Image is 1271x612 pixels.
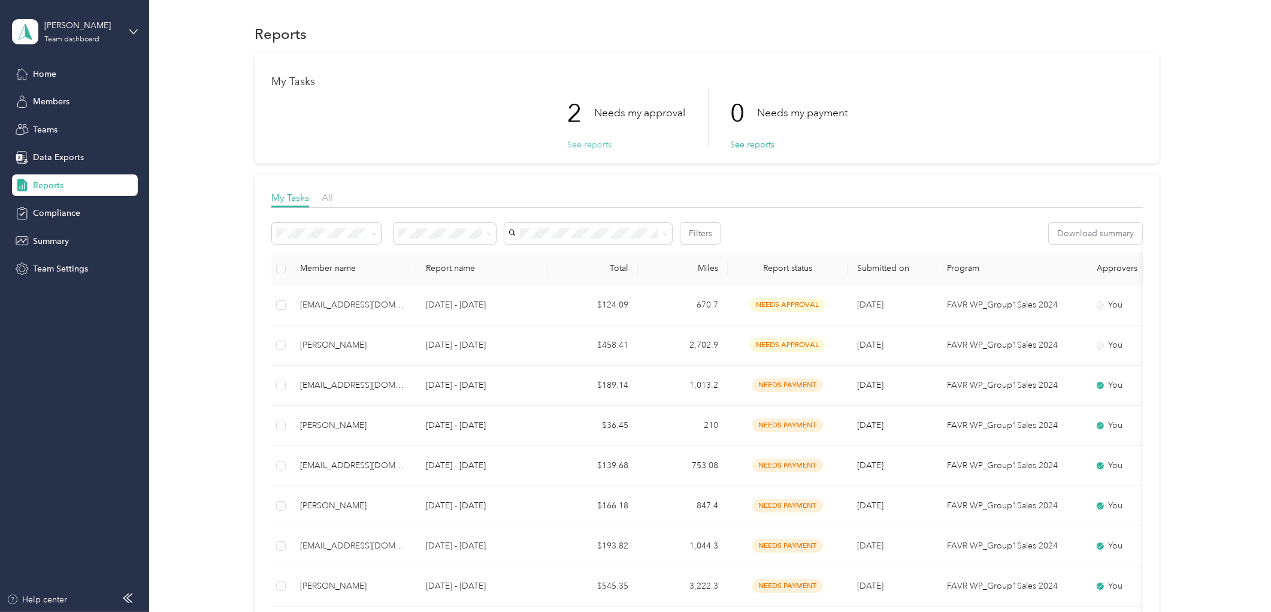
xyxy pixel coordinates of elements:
span: [DATE] [857,541,883,551]
td: $124.09 [548,285,638,325]
td: 210 [638,406,728,446]
p: FAVR WP_Group1Sales 2024 [947,539,1078,553]
button: See reports [567,138,612,151]
h1: Reports [255,28,307,40]
td: 753.08 [638,446,728,486]
td: FAVR WP_Group1Sales 2024 [937,406,1087,446]
p: Needs my payment [757,105,848,120]
span: Teams [33,123,58,136]
p: [DATE] - [DATE] [426,419,538,432]
td: FAVR WP_Group1Sales 2024 [937,285,1087,325]
td: FAVR WP_Group1Sales 2024 [937,486,1087,526]
span: [DATE] [857,581,883,591]
span: Team Settings [33,263,88,275]
p: [DATE] - [DATE] [426,299,538,312]
td: 670.7 [638,285,728,325]
span: Report status [737,263,838,273]
td: $193.82 [548,526,638,566]
iframe: Everlance-gr Chat Button Frame [1204,545,1271,612]
div: Member name [300,263,407,273]
div: [PERSON_NAME] [300,339,407,352]
div: You [1097,459,1197,472]
td: $36.45 [548,406,638,446]
td: 2,702.9 [638,325,728,366]
td: $545.35 [548,566,638,607]
span: [DATE] [857,460,883,471]
p: [DATE] - [DATE] [426,499,538,512]
span: [DATE] [857,501,883,511]
td: $189.14 [548,366,638,406]
th: Report name [416,252,548,285]
td: $458.41 [548,325,638,366]
span: Home [33,68,56,80]
p: [DATE] - [DATE] [426,339,538,352]
div: [EMAIL_ADDRESS][DOMAIN_NAME] [300,299,407,312]
span: Compliance [33,207,80,219]
p: 0 [730,88,757,138]
div: Total [558,263,628,273]
td: 1,044.3 [638,526,728,566]
span: needs approval [750,338,825,352]
span: Summary [33,235,69,248]
th: Submitted on [848,252,937,285]
span: [DATE] [857,420,883,430]
span: needs payment [752,459,823,472]
td: FAVR WP_Group1Sales 2024 [937,366,1087,406]
span: Data Exports [33,151,84,164]
p: FAVR WP_Group1Sales 2024 [947,459,1078,472]
div: [PERSON_NAME] [44,19,119,32]
button: Download summary [1049,223,1142,244]
div: [EMAIL_ADDRESS][DOMAIN_NAME] [300,539,407,553]
span: [DATE] [857,380,883,390]
div: You [1097,339,1197,352]
div: You [1097,379,1197,392]
span: needs payment [752,579,823,593]
button: Help center [7,593,68,606]
span: My Tasks [271,192,309,203]
th: Approvers [1087,252,1207,285]
button: See reports [730,138,774,151]
span: needs payment [752,418,823,432]
p: FAVR WP_Group1Sales 2024 [947,339,1078,352]
td: $166.18 [548,486,638,526]
button: Filters [680,223,721,244]
p: FAVR WP_Group1Sales 2024 [947,299,1078,312]
p: [DATE] - [DATE] [426,580,538,593]
div: [PERSON_NAME] [300,580,407,593]
th: Program [937,252,1087,285]
td: 847.4 [638,486,728,526]
td: FAVR WP_Group1Sales 2024 [937,325,1087,366]
td: FAVR WP_Group1Sales 2024 [937,526,1087,566]
td: $139.68 [548,446,638,486]
span: needs payment [752,378,823,392]
div: You [1097,580,1197,593]
span: Members [33,95,69,108]
div: You [1097,299,1197,312]
p: Needs my approval [594,105,685,120]
td: 3,222.3 [638,566,728,607]
p: FAVR WP_Group1Sales 2024 [947,379,1078,392]
div: [EMAIL_ADDRESS][DOMAIN_NAME] [300,379,407,392]
span: needs approval [750,298,825,312]
p: [DATE] - [DATE] [426,539,538,553]
div: Team dashboard [44,36,99,43]
div: [EMAIL_ADDRESS][DOMAIN_NAME] [300,459,407,472]
span: needs payment [752,499,823,512]
p: FAVR WP_Group1Sales 2024 [947,419,1078,432]
p: FAVR WP_Group1Sales 2024 [947,499,1078,512]
td: FAVR WP_Group1Sales 2024 [937,566,1087,607]
div: You [1097,499,1197,512]
div: Miles [647,263,718,273]
td: FAVR WP_Group1Sales 2024 [937,446,1087,486]
h1: My Tasks [271,76,1143,88]
p: FAVR WP_Group1Sales 2024 [947,580,1078,593]
span: [DATE] [857,300,883,310]
div: You [1097,419,1197,432]
div: You [1097,539,1197,553]
span: [DATE] [857,340,883,350]
div: [PERSON_NAME] [300,419,407,432]
p: 2 [567,88,594,138]
th: Member name [290,252,416,285]
span: needs payment [752,539,823,553]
